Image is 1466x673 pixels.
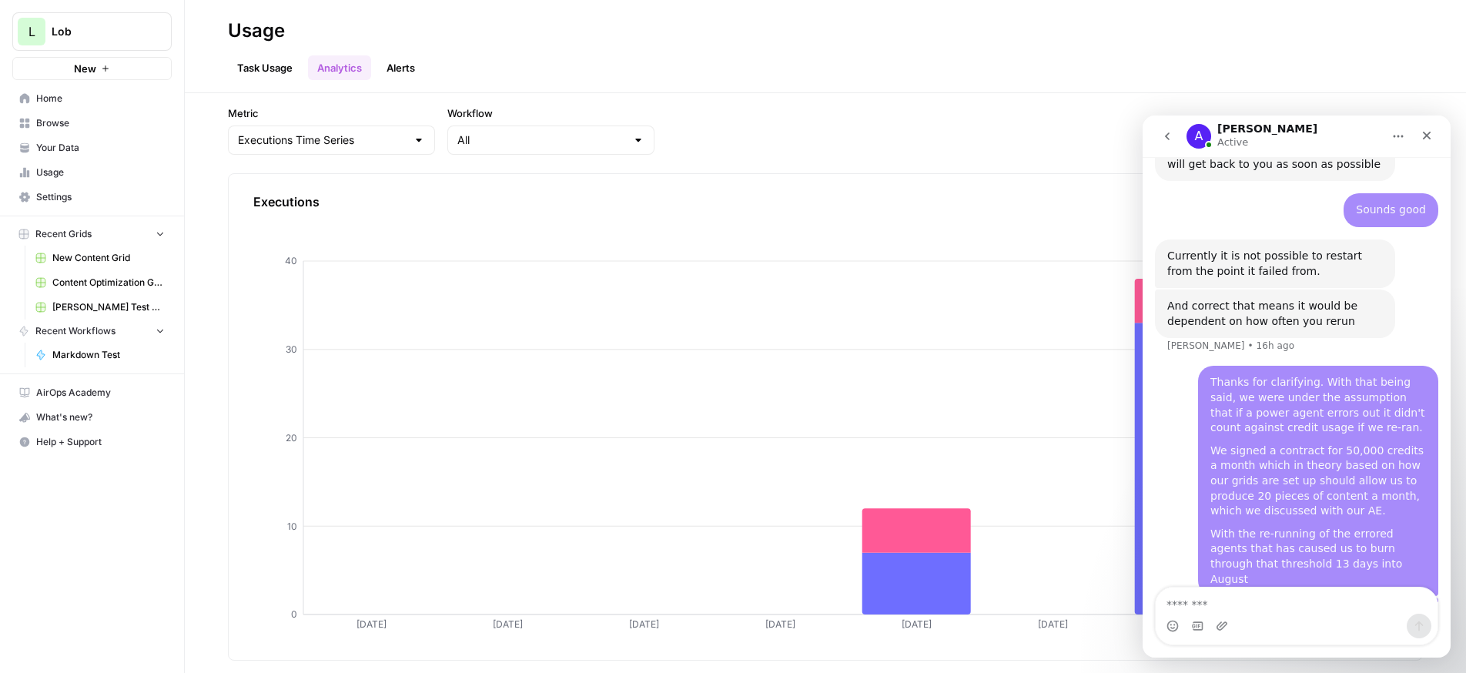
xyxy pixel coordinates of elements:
[12,57,172,80] button: New
[52,251,165,265] span: New Content Grid
[12,111,172,136] a: Browse
[36,141,165,155] span: Your Data
[52,300,165,314] span: [PERSON_NAME] Test Grid
[12,405,172,430] button: What's new?
[35,324,115,338] span: Recent Workflows
[377,55,424,80] a: Alerts
[12,223,172,246] button: Recent Grids
[12,380,172,405] a: AirOps Academy
[28,270,172,295] a: Content Optimization Grid
[13,406,171,429] div: What's new?
[287,521,297,532] tspan: 10
[447,105,654,121] label: Workflow
[74,61,96,76] span: New
[228,18,285,43] div: Usage
[629,618,659,630] tspan: [DATE]
[28,343,172,367] a: Markdown Test
[291,608,297,620] tspan: 0
[228,55,302,80] a: Task Usage
[36,116,165,130] span: Browse
[52,24,145,39] span: Lob
[12,185,172,209] a: Settings
[286,432,297,444] tspan: 20
[28,295,172,320] a: [PERSON_NAME] Test Grid
[52,276,165,290] span: Content Optimization Grid
[52,348,165,362] span: Markdown Test
[285,255,297,266] tspan: 40
[238,132,407,148] input: Executions Time Series
[765,618,795,630] tspan: [DATE]
[36,92,165,105] span: Home
[1143,116,1451,658] iframe: Intercom live chat
[12,86,172,111] a: Home
[457,132,626,148] input: All
[35,227,92,241] span: Recent Grids
[12,320,172,343] button: Recent Workflows
[36,166,165,179] span: Usage
[36,435,165,449] span: Help + Support
[28,22,35,41] span: L
[36,386,165,400] span: AirOps Academy
[228,105,435,121] label: Metric
[12,136,172,160] a: Your Data
[12,430,172,454] button: Help + Support
[308,55,371,80] a: Analytics
[36,190,165,204] span: Settings
[12,12,172,51] button: Workspace: Lob
[286,343,297,355] tspan: 30
[356,618,387,630] tspan: [DATE]
[493,618,523,630] tspan: [DATE]
[12,160,172,185] a: Usage
[1038,618,1068,630] tspan: [DATE]
[902,618,932,630] tspan: [DATE]
[28,246,172,270] a: New Content Grid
